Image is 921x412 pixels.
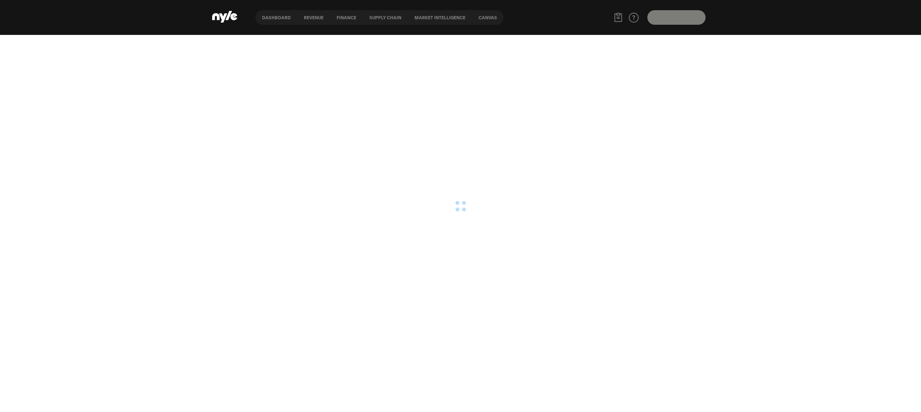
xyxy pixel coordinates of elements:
button: Revenue [297,15,330,20]
button: finance [330,15,363,20]
button: Dashboard [255,15,297,20]
button: Canvas [472,15,504,20]
button: Market Intelligence [408,15,472,20]
button: Supply chain [363,15,408,20]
